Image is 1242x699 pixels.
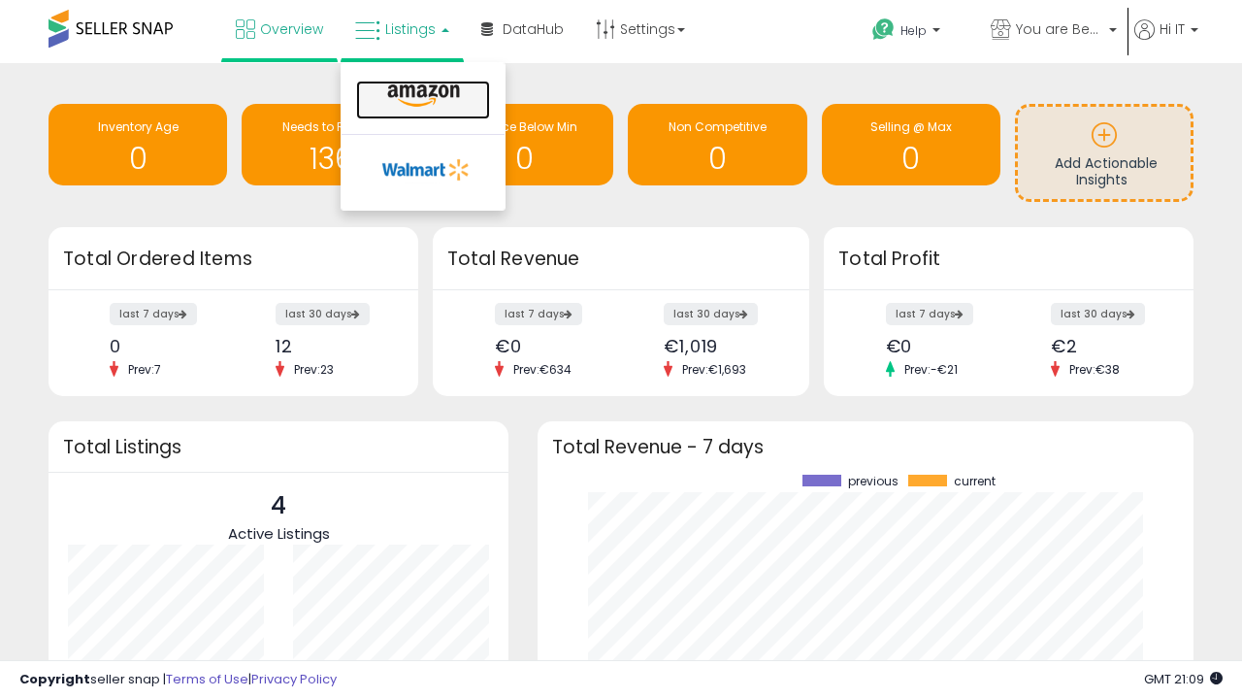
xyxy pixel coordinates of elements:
p: 4 [228,487,330,524]
label: last 7 days [886,303,973,325]
h1: 0 [637,143,797,175]
a: Inventory Age 0 [49,104,227,185]
h3: Total Ordered Items [63,246,404,273]
span: Prev: €38 [1060,361,1129,378]
h1: 0 [58,143,217,175]
h1: 0 [832,143,991,175]
h3: Total Profit [838,246,1179,273]
span: Selling @ Max [870,118,952,135]
strong: Copyright [19,670,90,688]
span: Listings [385,19,436,39]
i: Get Help [871,17,896,42]
span: BB Price Below Min [471,118,577,135]
a: Terms of Use [166,670,248,688]
span: Prev: 23 [284,361,343,378]
a: Non Competitive 0 [628,104,806,185]
span: current [954,475,996,488]
label: last 30 days [1051,303,1145,325]
div: €2 [1051,336,1160,356]
label: last 30 days [276,303,370,325]
span: DataHub [503,19,564,39]
div: €0 [886,336,995,356]
label: last 7 days [110,303,197,325]
span: Prev: €1,693 [672,361,756,378]
span: Prev: 7 [118,361,171,378]
a: Add Actionable Insights [1018,107,1191,199]
a: Help [857,3,973,63]
a: Privacy Policy [251,670,337,688]
span: Inventory Age [98,118,179,135]
span: Needs to Reprice [282,118,380,135]
span: Help [900,22,927,39]
a: Hi IT [1134,19,1198,63]
label: last 7 days [495,303,582,325]
span: previous [848,475,899,488]
span: 2025-09-7 21:09 GMT [1144,670,1223,688]
span: Add Actionable Insights [1055,153,1158,190]
span: Non Competitive [669,118,767,135]
span: Hi IT [1160,19,1185,39]
h3: Total Listings [63,440,494,454]
a: Needs to Reprice 136 [242,104,420,185]
h1: 0 [444,143,604,175]
span: You are Beautiful (IT) [1016,19,1103,39]
span: Overview [260,19,323,39]
div: €0 [495,336,606,356]
a: BB Price Below Min 0 [435,104,613,185]
span: Prev: -€21 [895,361,967,378]
div: seller snap | | [19,671,337,689]
a: Selling @ Max 0 [822,104,1000,185]
div: €1,019 [664,336,775,356]
span: Prev: €634 [504,361,581,378]
span: Active Listings [228,523,330,544]
div: 0 [110,336,218,356]
h3: Total Revenue - 7 days [552,440,1179,454]
h1: 136 [251,143,410,175]
label: last 30 days [664,303,758,325]
div: 12 [276,336,384,356]
h3: Total Revenue [447,246,795,273]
